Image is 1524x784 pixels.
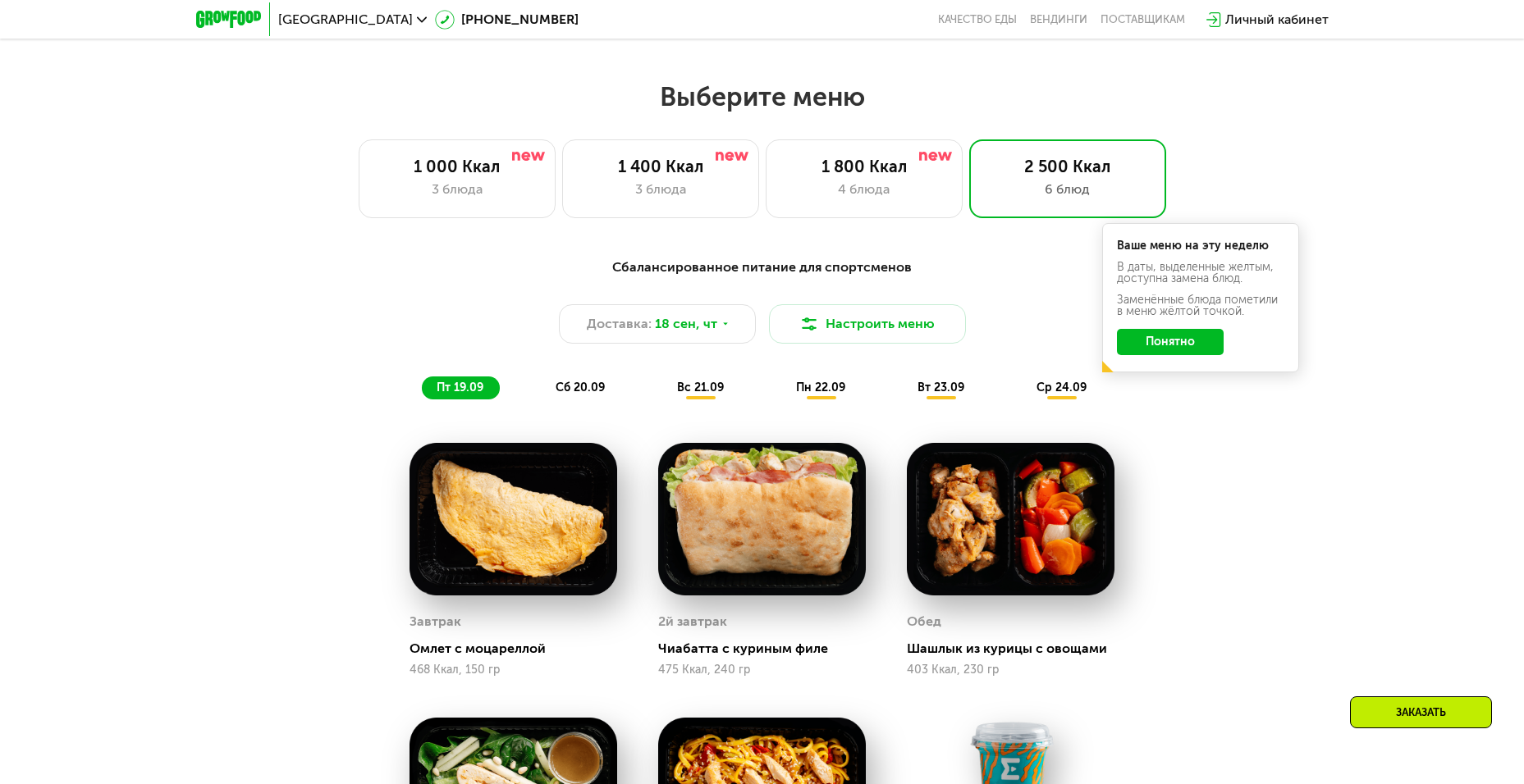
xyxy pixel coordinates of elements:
div: 3 блюда [579,180,742,199]
span: вс 21.09 [677,381,724,394]
span: пн 22.09 [796,381,845,394]
div: 2 500 Ккал [986,157,1149,176]
div: 403 Ккал, 230 гр [907,663,1114,677]
div: Обед [907,609,941,634]
div: 1 400 Ккал [579,157,742,176]
div: 475 Ккал, 240 гр [658,663,866,677]
div: 468 Ккал, 150 гр [410,663,617,677]
span: [GEOGRAPHIC_DATA] [278,13,413,26]
span: пт 19.09 [437,381,483,394]
span: вт 23.09 [918,381,964,394]
div: Личный кабинет [1225,10,1329,30]
span: 18 сен, чт [655,314,717,334]
button: Понятно [1117,329,1224,355]
div: В даты, выделенные желтым, доступна замена блюд. [1117,262,1284,285]
div: Чиабатта с куриным филе [658,640,879,657]
div: 6 блюд [986,180,1149,199]
div: 1 000 Ккал [376,157,538,176]
div: Заказать [1350,696,1492,728]
span: сб 20.09 [556,381,605,394]
a: Вендинги [1030,13,1087,26]
div: Завтрак [410,609,461,634]
h2: Выберите меню [53,80,1471,113]
span: Доставка: [587,314,652,334]
div: Ваше меню на эту неделю [1117,240,1284,252]
div: 2й завтрак [658,609,727,634]
div: 1 800 Ккал [783,157,945,176]
div: Сбалансированное питание для спортсменов [277,258,1248,278]
div: поставщикам [1101,13,1185,26]
div: Омлет с моцареллой [410,640,630,657]
div: 3 блюда [376,180,538,199]
div: Заменённые блюда пометили в меню жёлтой точкой. [1117,294,1284,317]
a: [PHONE_NUMBER] [435,10,579,30]
div: Шашлык из курицы с овощами [907,640,1128,657]
a: Качество еды [938,13,1017,26]
span: ср 24.09 [1037,381,1087,394]
button: Настроить меню [769,304,966,344]
div: 4 блюда [783,180,945,199]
